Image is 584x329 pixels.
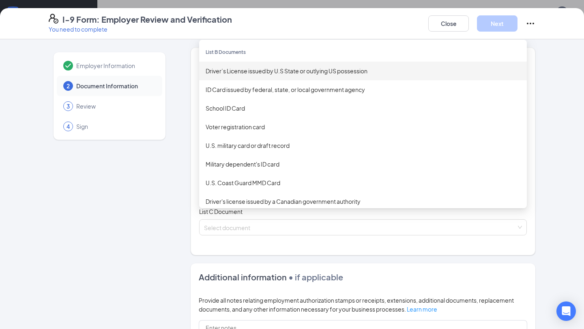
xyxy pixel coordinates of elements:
div: Voter registration card [206,122,520,131]
div: U.S. military card or draft record [206,141,520,150]
svg: Checkmark [63,61,73,70]
div: School ID Card [206,104,520,113]
p: You need to complete [49,25,232,33]
div: ID Card issued by federal, state, or local government agency [206,85,520,94]
svg: Ellipses [526,19,535,28]
div: U.S. Coast Guard MMD Card [206,178,520,187]
span: List B Documents [206,49,246,55]
h4: I-9 Form: Employer Review and Verification [62,14,232,25]
button: Close [428,15,469,32]
span: 2 [67,82,70,90]
span: Document Information [76,82,154,90]
span: Employer Information [76,62,154,70]
svg: FormI9EVerifyIcon [49,14,58,23]
span: Additional information [199,272,287,282]
span: Provide all notes relating employment authorization stamps or receipts, extensions, additional do... [199,297,514,313]
a: Learn more [407,305,437,313]
span: 4 [67,122,70,130]
div: Driver's license issued by a Canadian government authority [206,197,520,206]
span: List C Document [199,208,243,215]
span: • if applicable [287,272,343,282]
span: 3 [67,102,70,110]
button: Next [477,15,517,32]
div: Open Intercom Messenger [556,301,576,321]
div: Driver’s License issued by U.S State or outlying US possession [206,66,520,75]
span: Sign [76,122,154,130]
span: Review [76,102,154,110]
div: Military dependent's ID card [206,160,520,169]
